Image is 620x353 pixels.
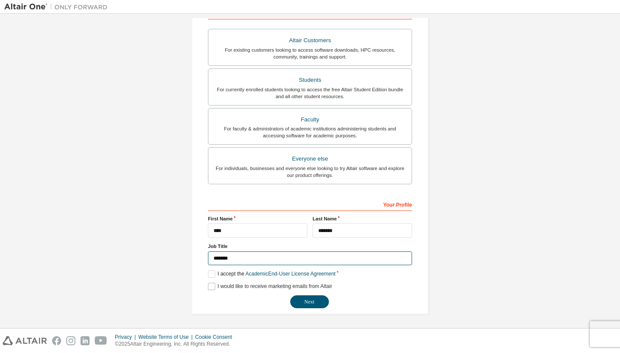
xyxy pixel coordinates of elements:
button: Next [290,295,329,308]
img: altair_logo.svg [3,336,47,345]
div: Your Profile [208,197,412,211]
div: Students [214,74,406,86]
div: For individuals, businesses and everyone else looking to try Altair software and explore our prod... [214,165,406,179]
a: Academic End-User License Agreement [245,271,335,277]
img: instagram.svg [66,336,75,345]
label: I would like to receive marketing emails from Altair [208,283,332,290]
label: Last Name [313,215,412,222]
p: © 2025 Altair Engineering, Inc. All Rights Reserved. [115,341,237,348]
div: For faculty & administrators of academic institutions administering students and accessing softwa... [214,125,406,139]
img: Altair One [4,3,112,11]
div: For existing customers looking to access software downloads, HPC resources, community, trainings ... [214,46,406,60]
img: youtube.svg [95,336,107,345]
label: Job Title [208,243,412,250]
div: Cookie Consent [195,334,237,341]
img: facebook.svg [52,336,61,345]
img: linkedin.svg [81,336,90,345]
div: For currently enrolled students looking to access the free Altair Student Edition bundle and all ... [214,86,406,100]
div: Everyone else [214,153,406,165]
div: Privacy [115,334,138,341]
div: Website Terms of Use [138,334,195,341]
div: Altair Customers [214,34,406,46]
label: First Name [208,215,307,222]
label: I accept the [208,270,335,278]
div: Faculty [214,114,406,126]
